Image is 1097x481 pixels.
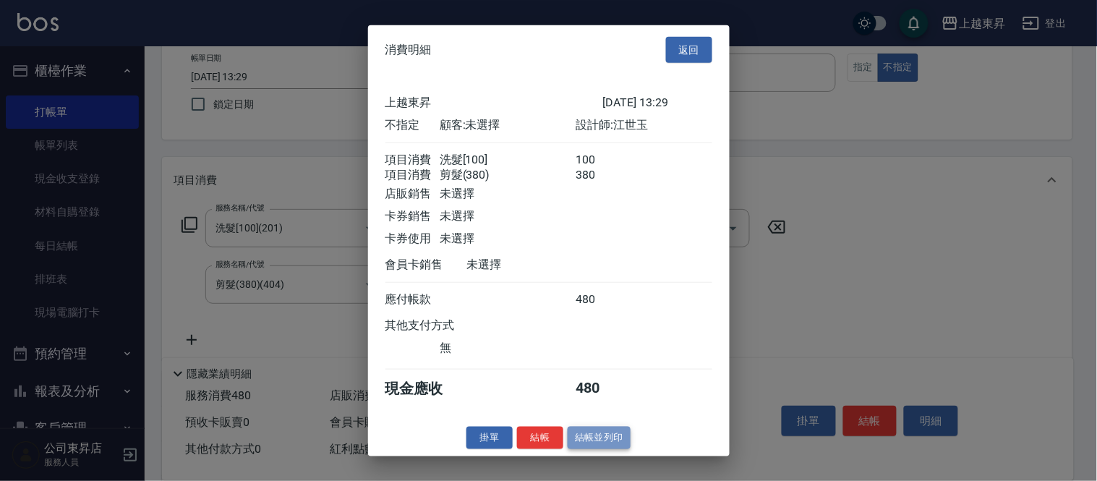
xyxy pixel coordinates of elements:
button: 返回 [666,36,712,63]
div: 顧客: 未選擇 [440,118,576,133]
div: 不指定 [385,118,440,133]
div: 480 [576,379,630,399]
div: 380 [576,168,630,183]
div: 卡券銷售 [385,209,440,224]
div: 無 [440,341,576,356]
div: 480 [576,292,630,307]
div: 卡券使用 [385,231,440,247]
div: 剪髮(380) [440,168,576,183]
div: 店販銷售 [385,187,440,202]
div: [DATE] 13:29 [603,95,712,111]
div: 應付帳款 [385,292,440,307]
div: 項目消費 [385,153,440,168]
div: 洗髮[100] [440,153,576,168]
div: 上越東昇 [385,95,603,111]
div: 未選擇 [440,209,576,224]
span: 消費明細 [385,43,432,57]
button: 結帳並列印 [568,427,631,449]
div: 未選擇 [440,187,576,202]
div: 現金應收 [385,379,467,399]
button: 結帳 [517,427,563,449]
div: 其他支付方式 [385,318,495,333]
div: 100 [576,153,630,168]
div: 設計師: 江世玉 [576,118,712,133]
div: 未選擇 [467,257,603,273]
div: 會員卡銷售 [385,257,467,273]
div: 項目消費 [385,168,440,183]
button: 掛單 [466,427,513,449]
div: 未選擇 [440,231,576,247]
